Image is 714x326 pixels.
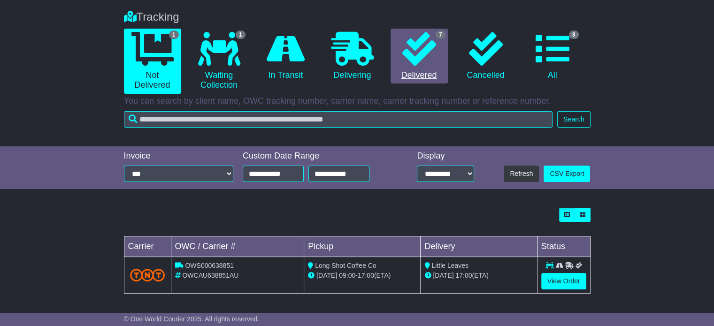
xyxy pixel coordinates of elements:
span: Long Shot Coffee Co [315,262,376,269]
span: 09:00 [339,272,355,279]
td: Delivery [421,236,537,257]
a: In Transit [257,29,315,84]
a: 8 All [524,29,581,84]
button: Refresh [504,166,539,182]
span: 1 [169,30,179,39]
td: OWC / Carrier # [171,236,304,257]
div: Invoice [124,151,234,161]
div: Display [417,151,474,161]
a: CSV Export [544,166,590,182]
a: View Order [541,273,586,289]
span: OWS000638851 [185,262,234,269]
div: Tracking [119,10,595,24]
td: Status [537,236,590,257]
td: Carrier [124,236,171,257]
div: Custom Date Range [243,151,392,161]
span: 17:00 [358,272,374,279]
span: [DATE] [316,272,337,279]
div: - (ETA) [308,271,416,281]
a: 7 Delivered [391,29,448,84]
a: Cancelled [457,29,514,84]
a: 1 Waiting Collection [191,29,248,94]
span: OWCAU638851AU [182,272,238,279]
span: [DATE] [433,272,453,279]
a: Delivering [324,29,381,84]
td: Pickup [304,236,421,257]
span: 7 [436,30,445,39]
span: Little Leaves [431,262,468,269]
img: TNT_Domestic.png [130,269,165,281]
p: You can search by client name, OWC tracking number, carrier name, carrier tracking number or refe... [124,96,591,106]
button: Search [557,111,590,128]
span: © One World Courier 2025. All rights reserved. [124,315,260,323]
span: 1 [236,30,246,39]
div: (ETA) [424,271,533,281]
span: 8 [569,30,579,39]
span: 17:00 [455,272,472,279]
a: 1 Not Delivered [124,29,181,94]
